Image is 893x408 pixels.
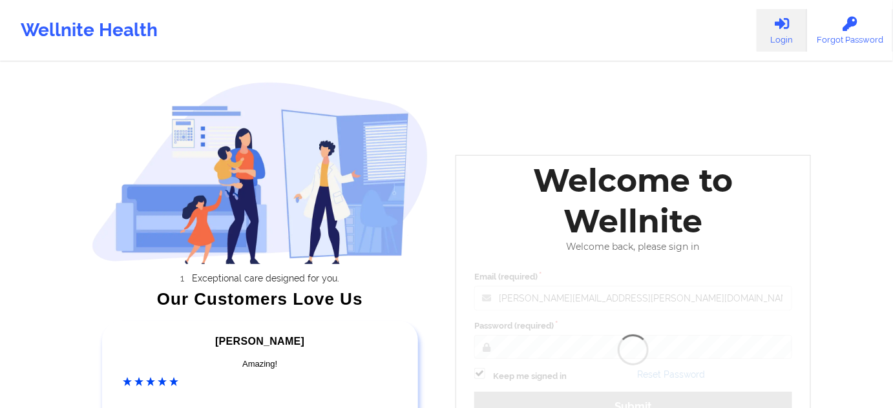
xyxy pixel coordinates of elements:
div: Welcome back, please sign in [465,241,801,252]
img: wellnite-auth-hero_200.c722682e.png [92,81,429,264]
a: Login [757,9,807,52]
a: Forgot Password [807,9,893,52]
div: Our Customers Love Us [92,292,429,305]
li: Exceptional care designed for you. [103,273,428,283]
div: Amazing! [123,358,397,371]
div: Welcome to Wellnite [465,160,801,241]
span: [PERSON_NAME] [215,336,304,347]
